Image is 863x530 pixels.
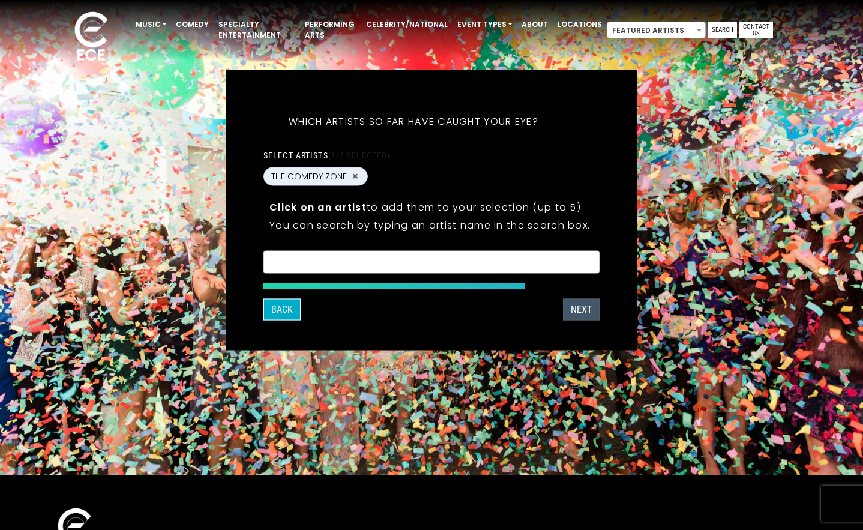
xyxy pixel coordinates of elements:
h5: Which artists so far have caught your eye? [263,100,564,143]
a: Specialty Entertainment [214,14,300,46]
a: About [517,14,553,35]
p: to add them to your selection (up to 5). [269,199,594,214]
a: Contact Us [739,22,773,38]
a: Search [708,22,737,38]
button: Next [563,298,600,320]
p: You can search by typing an artist name in the search box. [269,217,594,232]
label: Select artists [263,149,390,160]
img: ece_new_logo_whitev2-1.png [61,8,121,67]
a: Comedy [171,14,214,35]
span: Featured Artists [607,22,705,39]
span: (1/5 selected) [328,150,391,160]
a: Celebrity/National [361,14,453,35]
button: Remove THE COMEDY ZONE [350,171,360,182]
strong: Click on an artist [269,200,367,214]
textarea: Search [271,258,592,269]
button: Back [263,298,301,320]
span: THE COMEDY ZONE [271,170,347,182]
a: Performing Arts [300,14,361,46]
a: Event Types [453,14,517,35]
span: Featured Artists [607,22,706,38]
a: Locations [553,14,607,35]
a: Music [131,14,171,35]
